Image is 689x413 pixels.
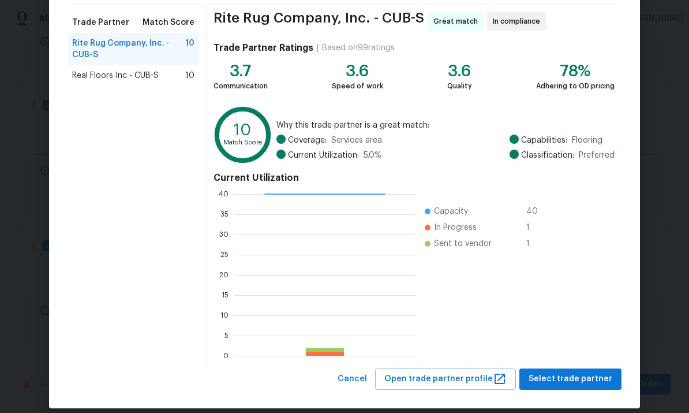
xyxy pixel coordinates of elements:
span: Capacity [434,206,468,217]
span: Rite Rug Company, Inc. - CUB-S [214,12,424,31]
span: 10 [185,70,194,81]
span: Select trade partner [529,372,612,386]
text: 25 [220,251,229,258]
span: Match Score [143,17,194,28]
text: 30 [219,231,229,238]
h4: Current Utilization [214,172,615,184]
button: Cancel [333,369,372,390]
span: In Progress [434,222,477,233]
text: 20 [219,271,229,278]
button: Open trade partner profile [375,369,516,390]
div: 3.7 [214,65,268,77]
span: Classification: [521,150,574,161]
text: Match Score [223,139,262,146]
text: 10 [234,122,252,138]
span: Preferred [579,150,615,161]
div: Based on 99 ratings [322,42,395,54]
span: Current Utilization: [288,150,359,161]
span: Services area [331,135,382,146]
text: 15 [222,292,229,299]
span: 5.0 % [364,150,381,161]
div: Communication [214,80,268,92]
span: 1 [526,222,545,233]
span: 1 [526,238,545,250]
span: 40 [526,206,545,217]
div: | [313,42,322,54]
div: Adhering to OD pricing [536,80,615,92]
div: 3.6 [332,65,383,77]
span: In compliance [493,16,545,27]
span: Flooring [572,135,602,146]
span: Rite Rug Company, Inc. - CUB-S [72,38,185,61]
text: 10 [220,312,229,319]
span: Great match [433,16,482,27]
text: 35 [220,211,229,218]
span: Real Floors Inc - CUB-S [72,70,159,81]
text: 5 [224,332,229,339]
div: Quality [447,80,472,92]
span: Cancel [338,372,367,386]
span: Trade Partner [72,17,129,28]
h4: Trade Partner Ratings [214,42,313,54]
span: Open trade partner profile [384,372,507,386]
span: Coverage: [288,135,327,146]
div: Speed of work [332,80,383,92]
text: 40 [219,191,229,198]
span: Capabilities: [521,135,567,146]
div: 78% [536,65,615,77]
span: 10 [185,38,194,61]
button: Select trade partner [519,369,621,390]
text: 0 [223,352,229,359]
span: Sent to vendor [434,238,492,250]
div: 3.6 [447,65,472,77]
span: Why this trade partner is a great match: [276,120,615,131]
